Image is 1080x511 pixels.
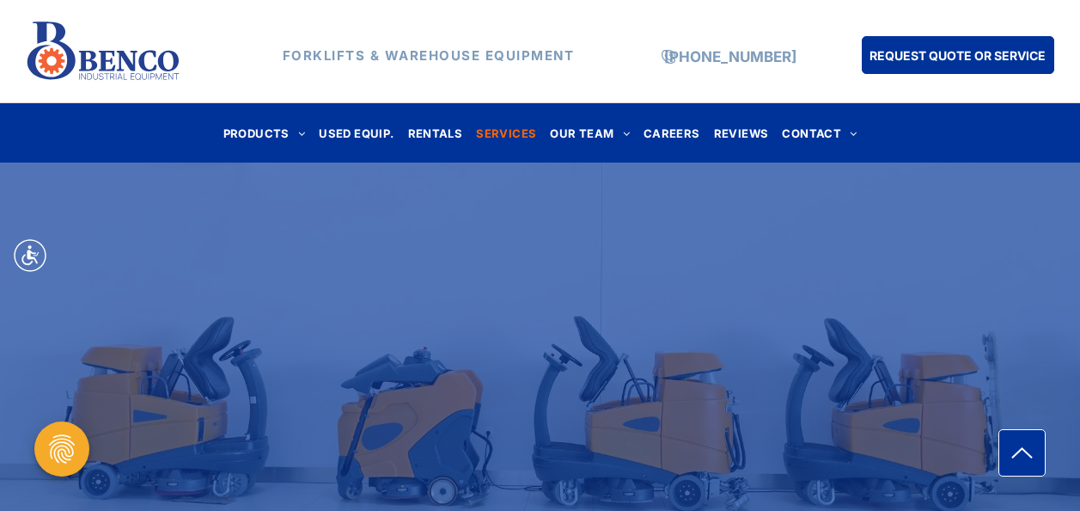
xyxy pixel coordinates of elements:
a: PRODUCTS [217,121,313,145]
a: CAREERS [637,121,707,145]
a: REVIEWS [707,121,776,145]
strong: FORKLIFTS & WAREHOUSE EQUIPMENT [283,47,575,64]
span: REQUEST QUOTE OR SERVICE [869,40,1046,71]
a: [PHONE_NUMBER] [664,48,796,65]
a: CONTACT [775,121,863,145]
a: RENTALS [401,121,470,145]
a: REQUEST QUOTE OR SERVICE [862,36,1054,74]
a: SERVICES [469,121,543,145]
a: OUR TEAM [543,121,637,145]
a: USED EQUIP. [312,121,400,145]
